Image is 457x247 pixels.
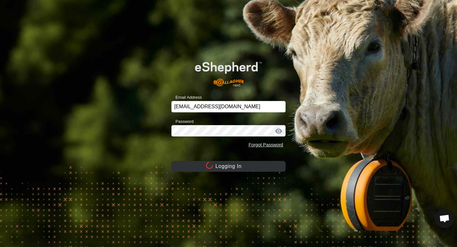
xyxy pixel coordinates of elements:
[183,52,274,91] img: E-shepherd Logo
[171,118,194,125] label: Password
[248,142,283,147] a: Forgot Password
[171,101,286,112] input: Email Address
[171,94,202,101] label: Email Address
[435,209,454,228] div: Open chat
[171,161,286,172] button: Logging In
